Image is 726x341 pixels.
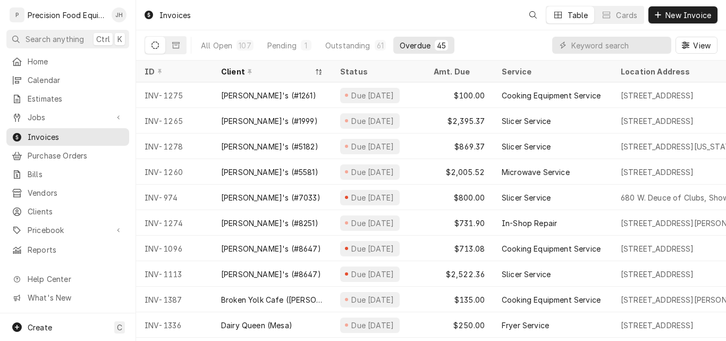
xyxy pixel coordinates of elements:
a: Calendar [6,71,129,89]
span: Vendors [28,187,124,198]
div: Fryer Service [502,320,549,331]
div: $713.08 [425,236,493,261]
div: Due [DATE] [350,269,395,280]
div: INV-1113 [136,261,213,287]
div: In-Shop Repair [502,218,557,229]
div: Precision Food Equipment LLC [28,10,106,21]
div: Amt. Due [434,66,483,77]
div: Client [221,66,313,77]
div: [PERSON_NAME]'s (#8647) [221,269,321,280]
div: 45 [437,40,446,51]
div: Slicer Service [502,115,551,127]
div: [STREET_ADDRESS] [621,90,694,101]
span: Jobs [28,112,108,123]
div: $2,522.36 [425,261,493,287]
div: $731.90 [425,210,493,236]
span: What's New [28,292,123,303]
div: Outstanding [325,40,370,51]
div: ID [145,66,202,77]
a: Go to Jobs [6,109,129,126]
span: View [691,40,713,51]
div: [STREET_ADDRESS] [621,167,694,178]
div: Due [DATE] [350,192,395,203]
span: Bills [28,169,124,180]
div: Cards [616,10,637,21]
div: Due [DATE] [350,294,395,305]
div: INV-974 [136,185,213,210]
div: $869.37 [425,134,493,159]
div: [PERSON_NAME]'s (#5182) [221,141,318,152]
span: Purchase Orders [28,150,124,161]
a: Vendors [6,184,129,202]
div: $800.00 [425,185,493,210]
div: Service [502,66,602,77]
div: $135.00 [425,287,493,312]
div: 107 [239,40,251,51]
span: Pricebook [28,224,108,236]
span: Search anything [26,34,84,45]
div: INV-1336 [136,312,213,338]
a: Clients [6,203,129,220]
div: JH [112,7,126,22]
span: Clients [28,206,124,217]
div: INV-1265 [136,108,213,134]
div: [STREET_ADDRESS] [621,320,694,331]
div: [PERSON_NAME]'s (#7033) [221,192,320,203]
button: View [676,37,717,54]
div: 61 [377,40,384,51]
div: [PERSON_NAME]'s (#8251) [221,218,318,229]
div: $250.00 [425,312,493,338]
span: K [117,34,122,45]
span: Reports [28,244,124,255]
a: Estimates [6,90,129,107]
span: Create [28,323,52,332]
div: Microwave Service [502,167,570,178]
div: INV-1274 [136,210,213,236]
a: Go to What's New [6,289,129,306]
div: INV-1278 [136,134,213,159]
a: Reports [6,241,129,259]
div: Slicer Service [502,141,551,152]
a: Home [6,53,129,70]
div: Slicer Service [502,192,551,203]
button: Open search [525,6,542,23]
div: [PERSON_NAME]'s (#5581) [221,167,318,178]
div: Jason Hertel's Avatar [112,7,126,22]
div: Dairy Queen (Mesa) [221,320,292,331]
div: Due [DATE] [350,243,395,254]
div: All Open [201,40,232,51]
a: Invoices [6,128,129,146]
span: C [117,322,122,333]
div: Cooking Equipment Service [502,243,601,254]
div: P [10,7,24,22]
div: Broken Yolk Cafe ([PERSON_NAME]) [221,294,323,305]
div: [STREET_ADDRESS] [621,115,694,127]
div: Slicer Service [502,269,551,280]
div: INV-1387 [136,287,213,312]
div: [PERSON_NAME]'s (#1999) [221,115,318,127]
span: Ctrl [96,34,110,45]
a: Go to Pricebook [6,221,129,239]
span: Help Center [28,273,123,285]
button: New Invoice [648,6,717,23]
div: 1 [303,40,309,51]
div: Due [DATE] [350,218,395,229]
div: Due [DATE] [350,141,395,152]
div: [PERSON_NAME]'s (#8647) [221,243,321,254]
div: $2,395.37 [425,108,493,134]
div: Due [DATE] [350,90,395,101]
span: New Invoice [663,10,713,21]
input: Keyword search [571,37,666,54]
div: INV-1275 [136,82,213,108]
div: INV-1260 [136,159,213,185]
div: [STREET_ADDRESS] [621,243,694,254]
div: Pending [267,40,297,51]
div: Due [DATE] [350,320,395,331]
span: Invoices [28,131,124,143]
div: Status [340,66,415,77]
div: Table [568,10,588,21]
div: Cooking Equipment Service [502,90,601,101]
span: Calendar [28,74,124,86]
div: INV-1096 [136,236,213,261]
div: [STREET_ADDRESS] [621,269,694,280]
